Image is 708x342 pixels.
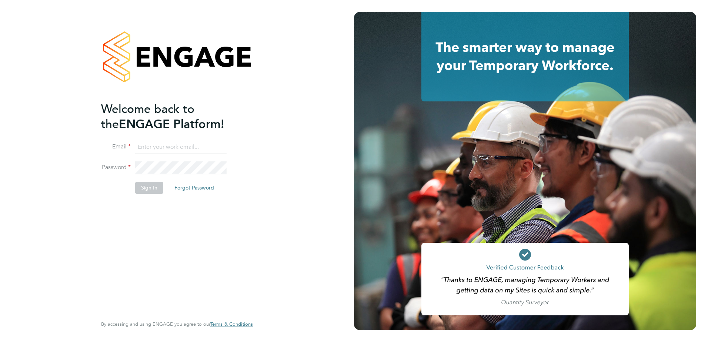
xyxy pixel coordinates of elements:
[168,182,220,194] button: Forgot Password
[101,102,194,131] span: Welcome back to the
[210,321,253,327] a: Terms & Conditions
[101,321,253,327] span: By accessing and using ENGAGE you agree to our
[101,164,131,171] label: Password
[101,143,131,151] label: Email
[135,182,163,194] button: Sign In
[135,141,227,154] input: Enter your work email...
[101,101,246,132] h2: ENGAGE Platform!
